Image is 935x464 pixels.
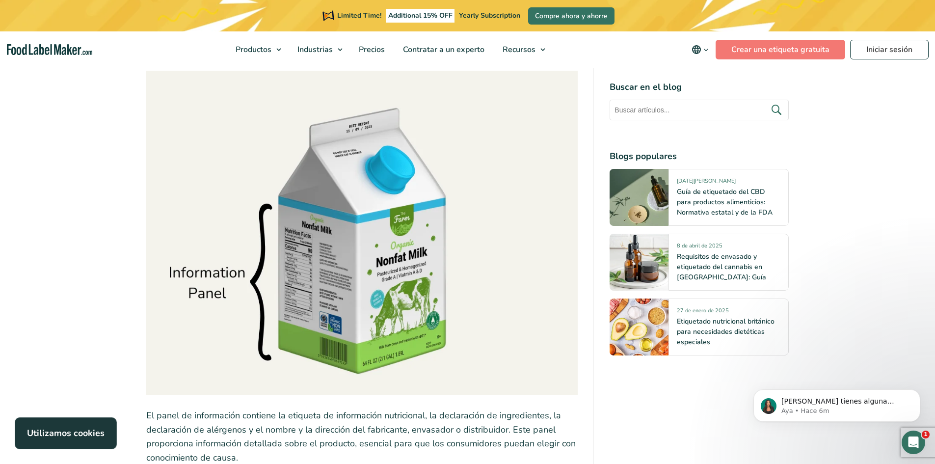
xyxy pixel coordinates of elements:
a: Guía de etiquetado del CBD para productos alimenticios: Normativa estatal y de la FDA [677,187,773,217]
img: Gráfico que muestra el panel informativo de un cartón de leche. [146,71,578,395]
span: Productos [233,44,272,55]
a: Requisitos de envasado y etiquetado del cannabis en [GEOGRAPHIC_DATA]: Guía [677,252,766,282]
a: Productos [227,31,286,68]
span: Industrias [294,44,334,55]
a: Precios [350,31,392,68]
span: Recursos [500,44,536,55]
a: Industrias [289,31,347,68]
a: Iniciar sesión [850,40,929,59]
span: Contratar a un experto [400,44,485,55]
span: Yearly Subscription [459,11,520,20]
span: [DATE][PERSON_NAME] [677,177,736,189]
h4: Buscar en el blog [610,81,789,94]
span: 8 de abril de 2025 [677,242,722,253]
span: 1 [922,431,930,438]
input: Buscar artículos... [610,100,789,120]
a: Contratar a un experto [394,31,491,68]
a: Recursos [494,31,550,68]
span: Limited Time! [337,11,381,20]
a: Compre ahora y ahorre [528,7,614,25]
iframe: Intercom notifications mensaje [739,369,935,437]
span: 27 de enero de 2025 [677,307,729,318]
span: Precios [356,44,386,55]
strong: Utilizamos cookies [27,427,105,439]
iframe: Intercom live chat [902,431,925,454]
a: Crear una etiqueta gratuita [716,40,845,59]
h4: Blogs populares [610,150,789,163]
a: Etiquetado nutricional británico para necesidades dietéticas especiales [677,317,775,347]
span: Additional 15% OFF [386,9,455,23]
